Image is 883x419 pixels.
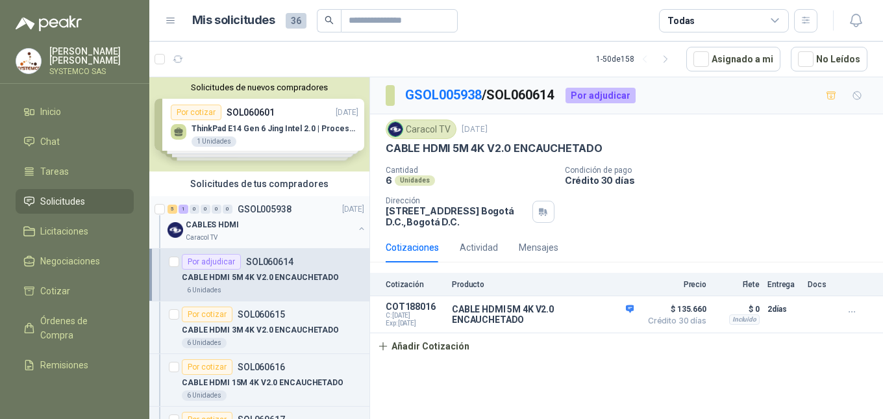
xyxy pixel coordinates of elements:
[49,47,134,65] p: [PERSON_NAME] [PERSON_NAME]
[16,279,134,303] a: Cotizar
[182,285,227,296] div: 6 Unidades
[182,359,232,375] div: Por cotizar
[325,16,334,25] span: search
[16,383,134,407] a: Configuración
[168,201,367,243] a: 5 1 0 0 0 0 GSOL005938[DATE] Company LogoCABLES HDMICaracol TV
[212,205,221,214] div: 0
[223,205,232,214] div: 0
[40,224,88,238] span: Licitaciones
[186,233,218,243] p: Caracol TV
[40,105,61,119] span: Inicio
[386,320,444,327] span: Exp: [DATE]
[182,307,232,322] div: Por cotizar
[566,88,636,103] div: Por adjudicar
[462,123,488,136] p: [DATE]
[179,205,188,214] div: 1
[182,324,339,336] p: CABLE HDMI 3M 4K V2.0 ENCAUCHETADO
[386,166,554,175] p: Cantidad
[791,47,867,71] button: No Leídos
[168,222,183,238] img: Company Logo
[388,122,403,136] img: Company Logo
[714,280,760,289] p: Flete
[16,159,134,184] a: Tareas
[565,175,878,186] p: Crédito 30 días
[186,219,239,231] p: CABLES HDMI
[386,120,456,139] div: Caracol TV
[565,166,878,175] p: Condición de pago
[238,205,292,214] p: GSOL005938
[386,312,444,320] span: C: [DATE]
[192,11,275,30] h1: Mis solicitudes
[190,205,199,214] div: 0
[641,301,706,317] span: $ 135.660
[729,314,760,325] div: Incluido
[714,301,760,317] p: $ 0
[40,284,70,298] span: Cotizar
[386,280,444,289] p: Cotización
[596,49,676,70] div: 1 - 50 de 158
[182,390,227,401] div: 6 Unidades
[386,142,603,155] p: CABLE HDMI 5M 4K V2.0 ENCAUCHETADO
[452,280,634,289] p: Producto
[40,194,85,209] span: Solicitudes
[386,301,444,312] p: COT188016
[16,353,134,377] a: Remisiones
[149,77,369,171] div: Solicitudes de nuevos compradoresPor cotizarSOL060601[DATE] ThinkPad E14 Gen 6 Jing Intel 2.0 | P...
[641,317,706,325] span: Crédito 30 días
[238,310,285,319] p: SOL060615
[155,83,364,92] button: Solicitudes de nuevos compradores
[370,333,477,359] button: Añadir Cotización
[40,358,88,372] span: Remisiones
[452,304,634,325] p: CABLE HDMI 5M 4K V2.0 ENCAUCHETADO
[16,129,134,154] a: Chat
[40,134,60,149] span: Chat
[182,377,343,389] p: CABLE HDMI 15M 4K V2.0 ENCAUCHETADO
[386,196,527,205] p: Dirección
[182,272,339,284] p: CABLE HDMI 5M 4K V2.0 ENCAUCHETADO
[767,280,800,289] p: Entrega
[405,85,555,105] p: / SOL060614
[286,13,306,29] span: 36
[767,301,800,317] p: 2 días
[16,309,134,348] a: Órdenes de Compra
[386,240,439,255] div: Cotizaciones
[519,240,558,255] div: Mensajes
[149,249,369,301] a: Por adjudicarSOL060614CABLE HDMI 5M 4K V2.0 ENCAUCHETADO6 Unidades
[49,68,134,75] p: SYSTEMCO SAS
[149,171,369,196] div: Solicitudes de tus compradores
[201,205,210,214] div: 0
[16,249,134,273] a: Negociaciones
[246,257,293,266] p: SOL060614
[16,49,41,73] img: Company Logo
[641,280,706,289] p: Precio
[238,362,285,372] p: SOL060616
[16,99,134,124] a: Inicio
[342,203,364,216] p: [DATE]
[149,301,369,354] a: Por cotizarSOL060615CABLE HDMI 3M 4K V2.0 ENCAUCHETADO6 Unidades
[667,14,695,28] div: Todas
[40,164,69,179] span: Tareas
[182,338,227,348] div: 6 Unidades
[386,205,527,227] p: [STREET_ADDRESS] Bogotá D.C. , Bogotá D.C.
[149,354,369,407] a: Por cotizarSOL060616CABLE HDMI 15M 4K V2.0 ENCAUCHETADO6 Unidades
[405,87,482,103] a: GSOL005938
[168,205,177,214] div: 5
[16,219,134,244] a: Licitaciones
[808,280,834,289] p: Docs
[40,254,100,268] span: Negociaciones
[16,189,134,214] a: Solicitudes
[686,47,780,71] button: Asignado a mi
[182,254,241,270] div: Por adjudicar
[40,314,121,342] span: Órdenes de Compra
[386,175,392,186] p: 6
[16,16,82,31] img: Logo peakr
[460,240,498,255] div: Actividad
[395,175,435,186] div: Unidades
